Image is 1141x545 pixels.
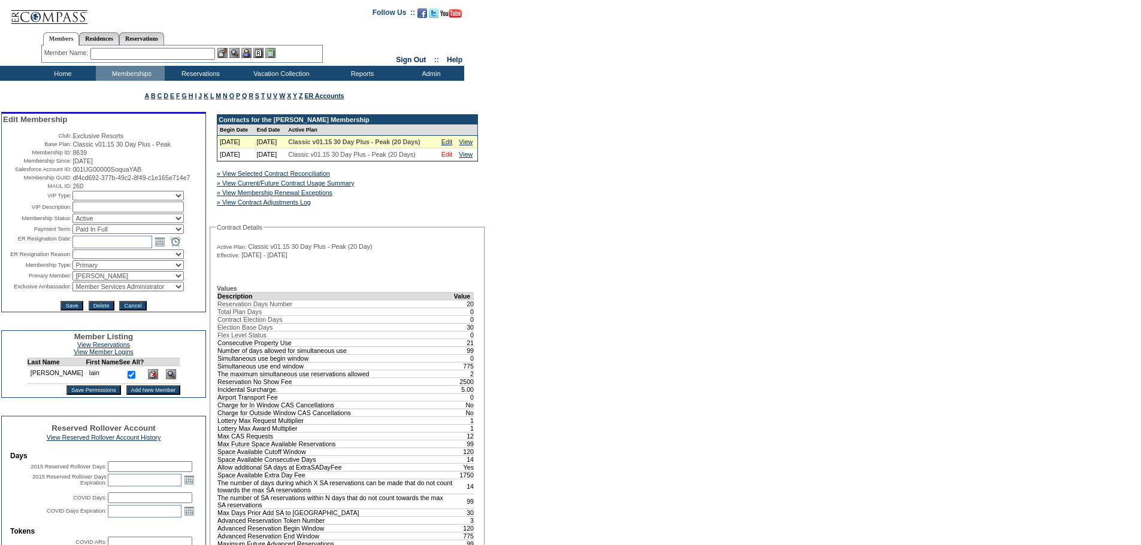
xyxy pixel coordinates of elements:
[217,115,477,124] td: Contracts for the [PERSON_NAME] Membership
[3,149,71,156] td: Membership ID:
[267,92,271,99] a: U
[217,124,255,136] td: Begin Date
[453,401,474,409] td: No
[453,509,474,516] td: 30
[229,48,240,58] img: View
[229,92,234,99] a: O
[217,252,240,259] span: Effective:
[3,271,71,281] td: Primary Member:
[119,32,164,45] a: Reservations
[453,494,474,509] td: 99
[429,12,438,19] a: Follow us on Twitter
[217,516,453,524] td: Advanced Reservation Token Number
[74,332,134,341] span: Member Listing
[217,339,453,346] td: Consecutive Property Use
[441,151,452,158] a: Edit
[287,92,291,99] a: X
[217,385,453,393] td: Incidental Surcharge.
[119,358,144,366] td: See All?
[3,157,71,165] td: Membership Since:
[373,7,415,22] td: Follow Us ::
[217,324,273,331] span: Election Base Days
[429,8,438,18] img: Follow us on Twitter
[293,92,297,99] a: Y
[217,308,262,315] span: Total Plan Days
[60,301,83,310] input: Save
[151,92,156,99] a: B
[440,9,462,18] img: Subscribe to our YouTube Channel
[441,138,452,145] a: Edit
[453,409,474,416] td: No
[453,440,474,447] td: 99
[453,524,474,532] td: 120
[453,292,474,300] td: Value
[395,66,464,81] td: Admin
[453,385,474,393] td: 5.00
[417,8,427,18] img: Become our fan on Facebook
[166,369,176,379] img: View Dashboard
[453,362,474,370] td: 775
[453,339,474,346] td: 21
[3,224,71,234] td: Payment Term:
[204,92,208,99] a: K
[255,124,286,136] td: End Date
[153,235,167,248] a: Open the calendar popup.
[453,416,474,424] td: 1
[47,508,107,514] label: COVID Days Expiration:
[3,260,71,270] td: Membership Type:
[288,138,420,145] span: Classic v01.15 30 Day Plus - Peak (20 Days)
[10,527,197,535] td: Tokens
[66,385,121,395] input: Save Permissions
[265,48,276,58] img: b_calculator.gif
[72,157,93,165] span: [DATE]
[217,401,453,409] td: Charge for In Window CAS Cancellations
[217,170,330,177] a: » View Selected Contract Reconciliation
[440,12,462,19] a: Subscribe to our YouTube Channel
[459,151,473,158] a: View
[189,92,193,99] a: H
[10,452,197,460] td: Days
[453,346,474,354] td: 99
[217,48,228,58] img: b_edit.gif
[148,369,158,379] img: Delete
[165,66,234,81] td: Reservations
[453,479,474,494] td: 14
[261,92,265,99] a: T
[3,182,71,190] td: MAUL ID:
[453,432,474,440] td: 12
[453,447,474,455] td: 120
[217,179,355,187] a: » View Current/Future Contract Usage Summary
[158,92,162,99] a: C
[52,424,156,433] span: Reserved Rollover Account
[255,92,259,99] a: S
[453,300,474,307] td: 20
[216,92,221,99] a: M
[279,92,285,99] a: W
[255,136,286,148] td: [DATE]
[217,189,332,196] a: » View Membership Renewal Exceptions
[3,174,71,181] td: Membership GUID:
[89,301,114,310] input: Delete
[44,48,90,58] div: Member Name:
[31,464,107,470] label: 2015 Reserved Rollover Days:
[453,377,474,385] td: 2500
[217,346,453,354] td: Number of days allowed for simultaneous use
[242,92,247,99] a: Q
[217,416,453,424] td: Lottery Max Request Multiplier
[3,249,71,259] td: ER Resignation Reason:
[27,366,86,384] td: [PERSON_NAME]
[217,424,453,432] td: Lottery Max Award Multiplier
[299,92,303,99] a: Z
[217,377,453,385] td: Reservation No Show Fee
[217,447,453,455] td: Space Available Cutoff Window
[74,348,133,355] a: View Member Logins
[453,424,474,432] td: 1
[79,32,119,45] a: Residences
[453,354,474,362] td: 0
[217,393,453,401] td: Airport Transport Fee
[217,354,453,362] td: Simultaneous use begin window
[453,323,474,331] td: 30
[453,370,474,377] td: 2
[217,532,453,540] td: Advanced Reservation End Window
[210,92,214,99] a: L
